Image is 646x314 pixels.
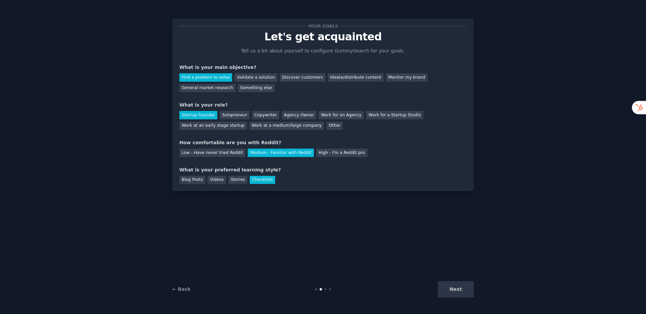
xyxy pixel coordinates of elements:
[326,122,343,130] div: Other
[179,149,245,157] div: Low - Have never tried Reddit
[316,149,367,157] div: High - I'm a Reddit pro
[220,111,249,119] div: Solopreneur
[179,166,467,173] div: What is your preferred learning style?
[319,111,364,119] div: Work for an Agency
[179,64,467,71] div: What is your main objective?
[208,176,226,184] div: Videos
[179,73,232,82] div: Find a problem to solve
[235,73,277,82] div: Validate a solution
[179,102,467,109] div: What is your role?
[280,73,325,82] div: Discover customers
[249,122,324,130] div: Work at a medium/large company
[252,111,279,119] div: Copywriter
[179,84,236,92] div: General market research
[386,73,427,82] div: Monitor my brand
[328,73,384,82] div: Ideate/distribute content
[179,176,205,184] div: Blog Posts
[282,111,316,119] div: Agency Owner
[179,31,467,43] p: Let's get acquainted
[238,84,275,92] div: Something else
[238,47,408,54] p: Tell us a bit about yourself to configure GummySearch for your goals.
[172,286,190,292] a: ← Back
[179,139,467,146] div: How comfortable are you with Reddit?
[179,111,217,119] div: Startup Founder
[179,122,247,130] div: Work at an early stage startup
[366,111,423,119] div: Work for a Startup Studio
[307,23,339,30] span: Your goals
[250,176,275,184] div: Checklists
[228,176,247,184] div: Stories
[248,149,314,157] div: Medium - Familiar with Reddit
